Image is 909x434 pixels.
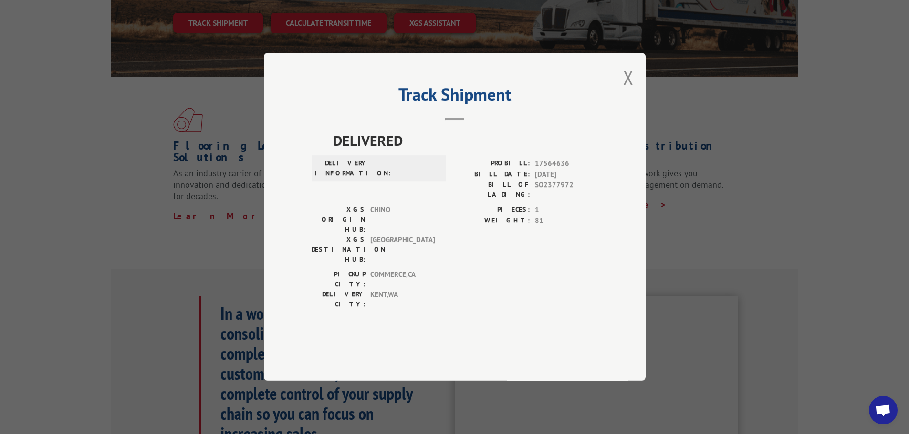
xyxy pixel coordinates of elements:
[535,215,598,226] span: 81
[535,205,598,216] span: 1
[535,169,598,180] span: [DATE]
[455,159,530,170] label: PROBILL:
[312,290,366,310] label: DELIVERY CITY:
[312,88,598,106] h2: Track Shipment
[535,180,598,200] span: SO2377972
[370,235,435,265] span: [GEOGRAPHIC_DATA]
[370,270,435,290] span: COMMERCE , CA
[370,290,435,310] span: KENT , WA
[455,205,530,216] label: PIECES:
[312,235,366,265] label: XGS DESTINATION HUB:
[623,65,634,90] button: Close modal
[370,205,435,235] span: CHINO
[455,169,530,180] label: BILL DATE:
[455,180,530,200] label: BILL OF LADING:
[869,396,898,424] div: Open chat
[333,130,598,151] span: DELIVERED
[312,270,366,290] label: PICKUP CITY:
[312,205,366,235] label: XGS ORIGIN HUB:
[455,215,530,226] label: WEIGHT:
[535,159,598,170] span: 17564636
[314,159,368,179] label: DELIVERY INFORMATION:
